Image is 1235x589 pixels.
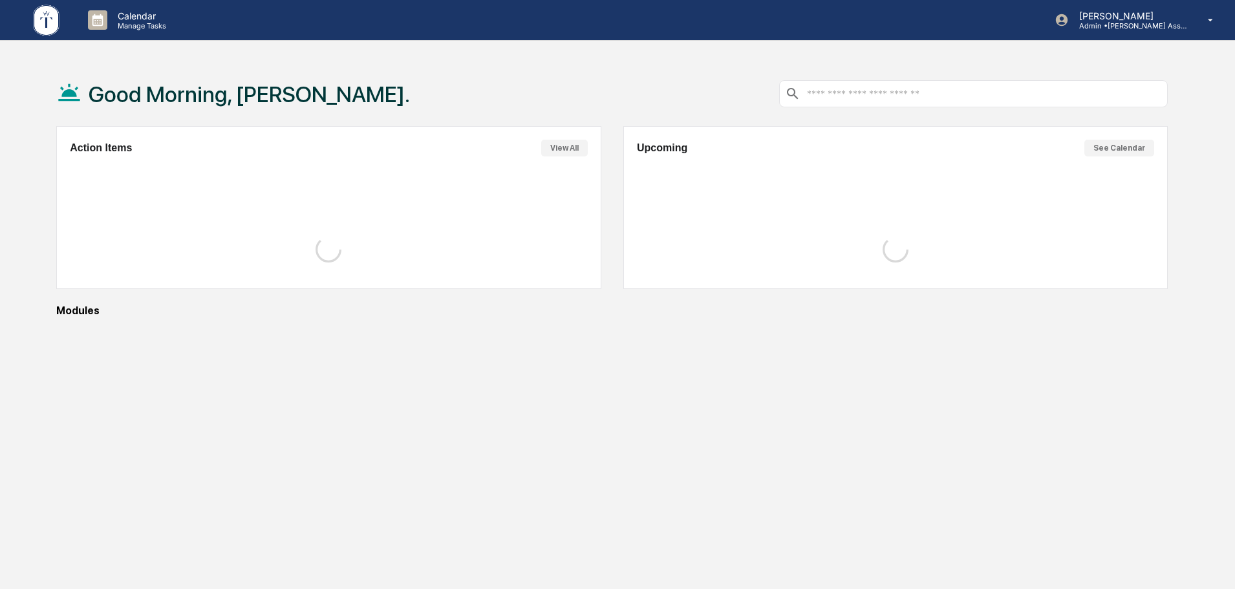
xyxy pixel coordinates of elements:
[1084,140,1154,156] button: See Calendar
[56,305,1168,317] div: Modules
[541,140,588,156] button: View All
[70,142,132,154] h2: Action Items
[107,10,173,21] p: Calendar
[637,142,687,154] h2: Upcoming
[31,3,62,38] img: logo
[89,81,410,107] h1: Good Morning, [PERSON_NAME].
[107,21,173,30] p: Manage Tasks
[1069,21,1189,30] p: Admin • [PERSON_NAME] Asset Management LLC
[1069,10,1189,21] p: [PERSON_NAME]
